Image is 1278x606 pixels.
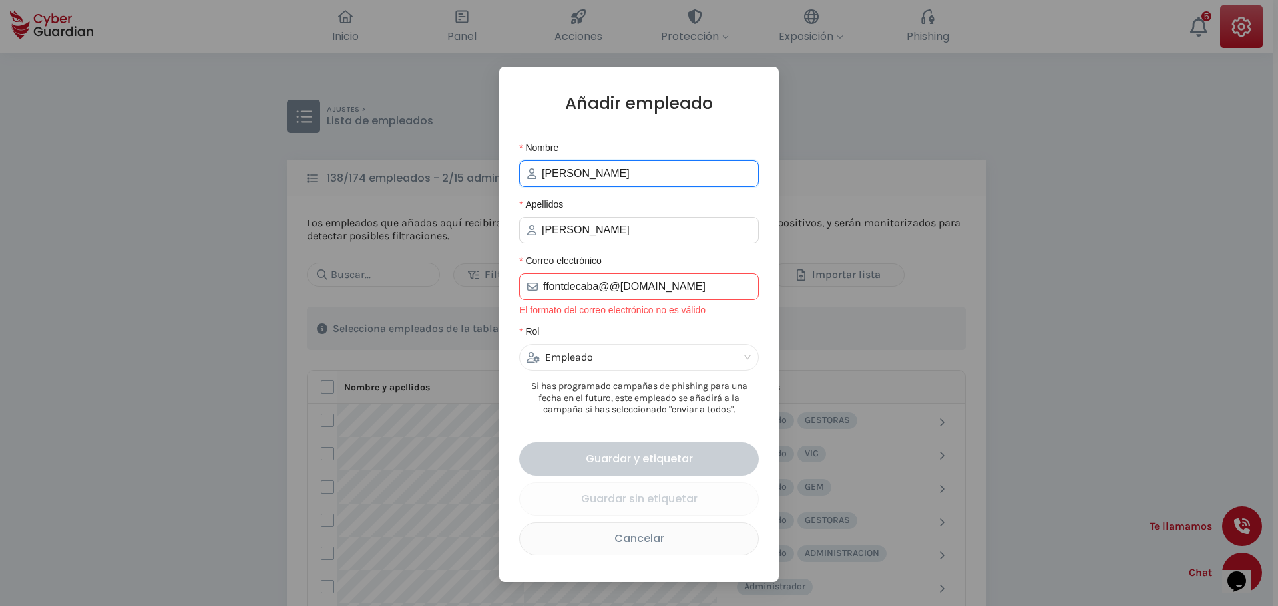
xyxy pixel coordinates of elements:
[519,253,611,268] label: Correo electrónico
[529,450,749,467] div: Guardar y etiquetar
[542,222,751,238] input: Apellidos
[542,166,751,182] input: Nombre
[530,490,748,507] div: Guardar sin etiquetar
[527,345,740,370] div: Empleado
[519,324,548,339] label: Rol
[519,380,759,416] p: Si has programado campañas de phishing para una fecha en el futuro, este empleado se añadirá a la...
[519,442,759,476] button: Guardar y etiquetar
[519,303,759,317] div: El formato del correo electrónico no es válido
[519,522,759,555] button: Cancelar
[519,140,568,155] label: Nombre
[530,530,748,547] div: Cancelar
[543,279,751,295] input: Correo electrónico
[519,482,759,516] button: Guardar sin etiquetar
[519,93,759,114] h1: Añadir empleado
[519,197,572,212] label: Apellidos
